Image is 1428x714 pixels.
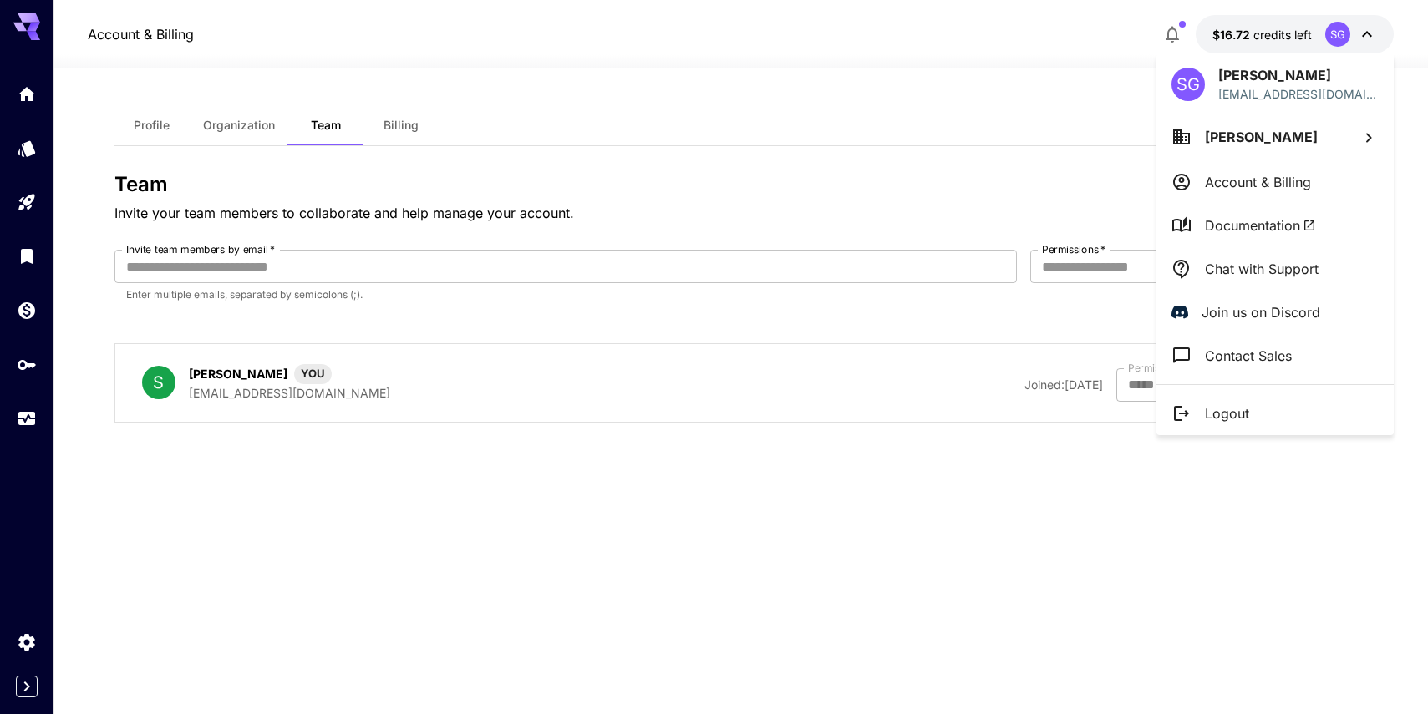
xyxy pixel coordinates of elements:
p: Account & Billing [1205,172,1311,192]
div: saketguptaabc@gmail.com [1218,85,1379,103]
p: Contact Sales [1205,346,1292,366]
span: [PERSON_NAME] [1205,129,1318,145]
p: Join us on Discord [1202,302,1320,322]
button: [PERSON_NAME] [1156,114,1394,160]
p: Logout [1205,403,1249,423]
p: [EMAIL_ADDRESS][DOMAIN_NAME] [1218,85,1379,103]
span: Documentation [1205,215,1316,235]
div: SG [1171,68,1205,101]
p: [PERSON_NAME] [1218,65,1379,85]
p: Chat with Support [1205,259,1319,279]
